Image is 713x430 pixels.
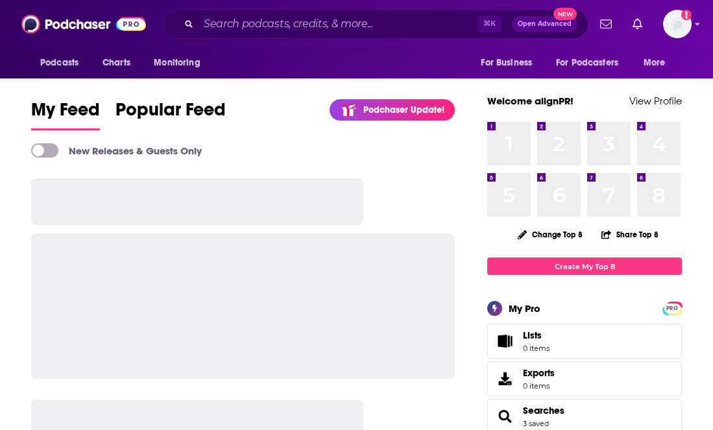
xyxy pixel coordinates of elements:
span: Open Advanced [518,21,572,27]
input: Search podcasts, credits, & more... [199,14,477,34]
button: open menu [145,51,217,75]
a: Show notifications dropdown [627,13,647,35]
a: Create My Top 8 [487,257,682,275]
span: Popular Feed [115,99,226,128]
p: Podchaser Update! [363,104,444,115]
a: Exports [487,361,682,396]
img: User Profile [663,10,692,38]
span: Podcasts [40,54,79,72]
a: Show notifications dropdown [595,13,617,35]
a: My Feed [31,99,100,130]
button: open menu [634,51,682,75]
a: Charts [94,51,138,75]
a: View Profile [629,95,682,107]
button: open menu [472,51,548,75]
span: My Feed [31,99,100,128]
div: Search podcasts, credits, & more... [163,9,588,39]
button: Share Top 8 [601,222,659,247]
a: Searches [492,407,518,425]
button: Show profile menu [663,10,692,38]
span: New [553,8,577,20]
a: PRO [664,303,680,313]
span: More [644,54,666,72]
span: Lists [523,329,542,341]
span: For Podcasters [556,54,618,72]
img: Podchaser - Follow, Share and Rate Podcasts [21,12,146,36]
span: Lists [523,329,550,341]
span: Exports [523,367,555,379]
span: 0 items [523,344,550,353]
svg: Add a profile image [681,10,692,20]
a: Welcome alignPR! [487,95,574,107]
span: For Business [481,54,532,72]
a: Searches [523,405,564,416]
button: Change Top 8 [510,226,590,243]
span: Monitoring [154,54,200,72]
a: Lists [487,324,682,359]
span: Logged in as alignPR [663,10,692,38]
span: Exports [492,370,518,388]
span: ⌘ K [477,16,502,32]
a: New Releases & Guests Only [31,143,202,158]
button: open menu [548,51,637,75]
span: Charts [103,54,130,72]
a: 3 saved [523,419,549,428]
div: My Pro [509,302,540,315]
a: Popular Feed [115,99,226,130]
button: Open AdvancedNew [512,16,577,32]
button: open menu [31,51,95,75]
span: Lists [492,332,518,350]
span: 0 items [523,381,555,390]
